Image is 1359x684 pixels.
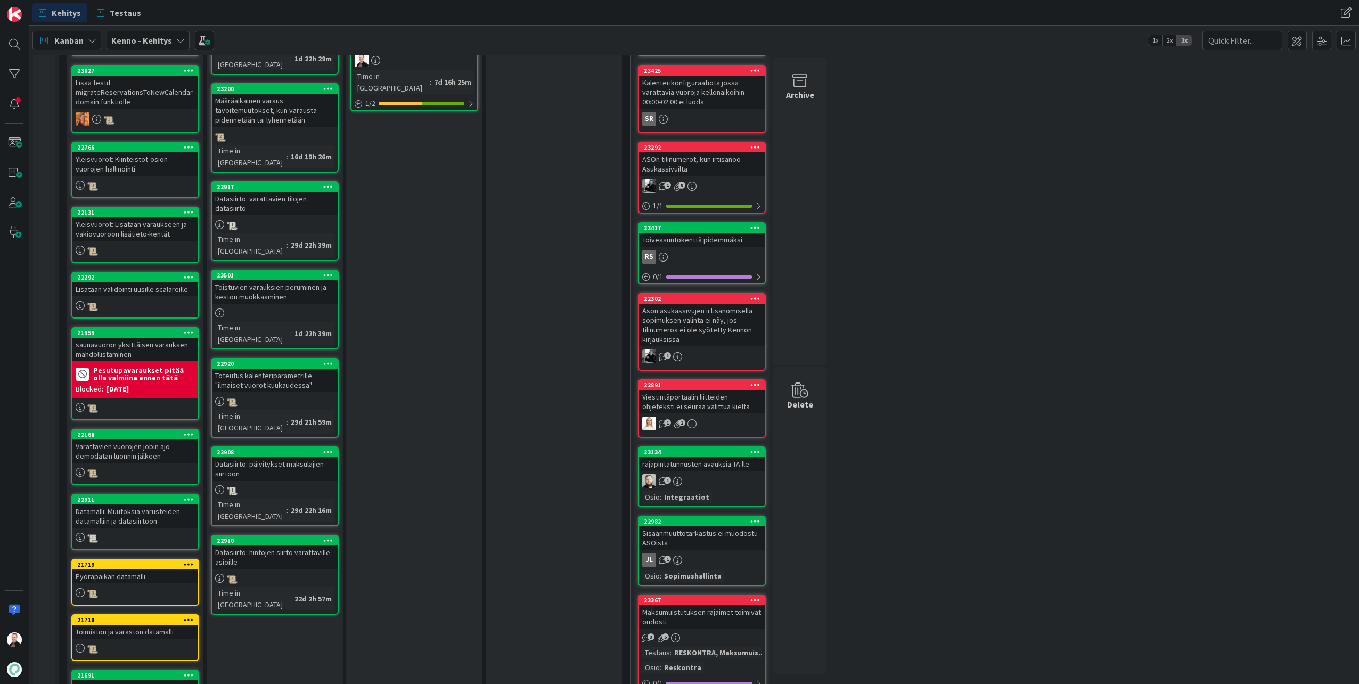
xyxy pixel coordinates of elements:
span: : [290,328,292,339]
div: 1/2 [351,97,477,110]
div: Sisäänmuuttotarkastus ei muodostu ASOista [639,526,765,550]
a: Testaus [91,3,148,22]
div: 22168 [77,431,198,438]
div: Yleisvuorot: Kiinteistöt-osion vuorojen hallinointi [72,152,198,176]
div: 22292 [77,274,198,281]
div: 22302 [644,295,765,303]
div: 21719Pyöräpaikan datamalli [72,560,198,583]
div: Time in [GEOGRAPHIC_DATA] [215,47,290,70]
span: Testaus [110,6,141,19]
div: Time in [GEOGRAPHIC_DATA] [355,70,430,94]
a: 22911Datamalli: Muutoksia varusteiden datamalliin ja datasiirtoon [71,494,199,550]
div: Lisää testit migrateReservationsToNewCalendar domain funktiolle [72,76,198,109]
div: 21959saunavuoron yksittäisen varauksen mahdollistaminen [72,328,198,361]
div: 22302Ason asukassivujen irtisanomisella sopimuksen valinta ei näy, jos tilinumeroa ei ole syötett... [639,294,765,346]
img: SL [642,417,656,430]
div: 23200 [212,84,338,94]
div: 22908Datasiirto: päivitykset maksulajien siirtoon [212,447,338,481]
div: Varattavien vuorojen jobin ajo demodatan luonnin jälkeen [72,439,198,463]
a: 22908Datasiirto: päivitykset maksulajien siirtoonTime in [GEOGRAPHIC_DATA]:29d 22h 16m [211,446,339,526]
a: 21719Pyöräpaikan datamalli [71,559,199,606]
div: 22292Lisätään validointi uusille scalareille [72,273,198,296]
span: : [660,570,661,582]
span: : [660,662,661,673]
div: 21719 [72,560,198,569]
div: JL [639,553,765,567]
span: 8 [678,182,685,189]
div: Toistuvien varauksien peruminen ja keston muokkaaminen [212,280,338,304]
div: Time in [GEOGRAPHIC_DATA] [215,322,290,345]
div: 29d 21h 59m [288,416,334,428]
div: 22891 [644,381,765,389]
a: 22168Varattavien vuorojen jobin ajo demodatan luonnin jälkeen [71,429,199,485]
div: 23417 [644,224,765,232]
img: KM [642,179,656,193]
div: 23425Kalenterikonfiguraatiota jossa varattavia vuoroja kellonaikoihin 00:00-02:00 ei luoda [639,66,765,109]
div: 23200Määräaikainen varaus: tavoitemuutokset, kun varausta pidennetään tai lyhennetään [212,84,338,127]
div: Datamalli: Muutoksia varusteiden datamalliin ja datasiirtoon [72,504,198,528]
div: [DATE] [107,384,129,395]
div: 22766Yleisvuorot: Kiinteistöt-osion vuorojen hallinointi [72,143,198,176]
div: Toimiston ja varaston datamalli [72,625,198,639]
a: 23200Määräaikainen varaus: tavoitemuutokset, kun varausta pidennetään tai lyhennetäänTime in [GEO... [211,83,339,173]
div: 1/1 [639,199,765,213]
div: 23200 [217,85,338,93]
div: 23292 [639,143,765,152]
div: 23027Lisää testit migrateReservationsToNewCalendar domain funktiolle [72,66,198,109]
div: Datasiirto: päivitykset maksulajien siirtoon [212,457,338,481]
img: KM [642,349,656,363]
div: KM [639,349,765,363]
span: : [660,491,661,503]
span: : [286,416,288,428]
a: 22920Toteutus kalenteriparametrille "ilmaiset vuorot kuukaudessa"Time in [GEOGRAPHIC_DATA]:29d 21... [211,358,339,438]
div: 23425 [644,67,765,75]
div: 22917 [212,182,338,192]
span: 1 [664,556,671,563]
div: 22131 [77,209,198,216]
div: Sopimushallinta [661,570,724,582]
b: Kenno - Kehitys [111,35,172,46]
div: 23501 [217,272,338,279]
div: 22982Sisäänmuuttotarkastus ei muodostu ASOista [639,517,765,550]
div: Datasiirto: varattavien tilojen datasiirto [212,192,338,215]
span: 1 / 1 [653,200,663,211]
div: 22910Datasiirto: hintojen siirto varattaville asioille [212,536,338,569]
span: 1 [664,352,671,359]
img: VP [7,632,22,647]
div: 22302 [639,294,765,304]
div: Testaus [642,647,670,658]
span: 3x [1177,35,1191,46]
a: 23417Toiveasuntokenttä pidemmäksiRS0/1 [638,222,766,284]
div: Time in [GEOGRAPHIC_DATA] [215,587,290,610]
div: 16d 19h 26m [288,151,334,162]
span: 5 [662,633,669,640]
div: Ason asukassivujen irtisanomisella sopimuksen valinta ei näy, jos tilinumeroa ei ole syötetty Ken... [639,304,765,346]
div: 21959 [72,328,198,338]
img: TL [76,112,89,126]
span: 2x [1162,35,1177,46]
b: Pesutupavaraukset pitää olla valmiina ennen tätä [93,367,195,381]
span: 1 [664,477,671,484]
a: 21959saunavuoron yksittäisen varauksen mahdollistaminenPesutupavaraukset pitää olla valmiina enne... [71,327,199,420]
div: 22911 [72,495,198,504]
span: 3 [648,633,654,640]
div: Osio [642,491,660,503]
span: 1 [664,419,671,426]
div: KM [639,179,765,193]
a: 22766Yleisvuorot: Kiinteistöt-osion vuorojen hallinointi [71,142,199,198]
div: ASOn tilinumerot, kun irtisanoo Asukassivuilta [639,152,765,176]
div: Toiveasuntokenttä pidemmäksi [639,233,765,247]
div: Viestintäportaalin liitteiden ohjeteksti ei seuraa valittua kieltä [639,390,765,413]
a: 22917Datasiirto: varattavien tilojen datasiirtoTime in [GEOGRAPHIC_DATA]:29d 22h 39m [211,181,339,261]
div: 22131 [72,208,198,217]
div: VP [351,53,477,67]
div: Archive [786,88,814,101]
a: 23134rajapintatunnusten avauksia TA:lleSHOsio:Integraatiot [638,446,766,507]
div: 22982 [639,517,765,526]
input: Quick Filter... [1202,31,1282,50]
div: rajapintatunnusten avauksia TA:lle [639,457,765,471]
div: Time in [GEOGRAPHIC_DATA] [215,233,286,257]
div: 23292 [644,144,765,151]
div: 21959 [77,329,198,337]
div: SR [639,112,765,126]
